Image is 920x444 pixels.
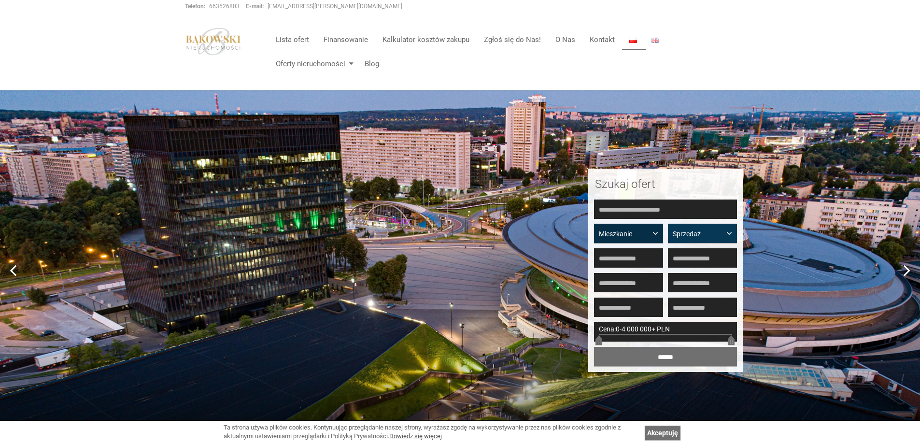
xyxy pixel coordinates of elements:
[246,3,264,10] strong: E-mail:
[269,30,316,49] a: Lista ofert
[629,38,637,43] img: Polski
[389,432,442,440] a: Dowiedz się więcej
[616,325,620,333] span: 0
[477,30,548,49] a: Zgłoś się do Nas!
[185,3,205,10] strong: Telefon:
[185,28,242,56] img: logo
[645,426,680,440] a: Akceptuję
[668,224,737,243] button: Sprzedaż
[594,224,663,243] button: Mieszkanie
[651,38,659,43] img: English
[209,3,240,10] a: 663526803
[375,30,477,49] a: Kalkulator kosztów zakupu
[357,54,379,73] a: Blog
[594,322,737,342] div: -
[548,30,582,49] a: O Nas
[622,325,670,333] span: 4 000 000+ PLN
[582,30,622,49] a: Kontakt
[673,229,725,239] span: Sprzedaż
[316,30,375,49] a: Finansowanie
[599,229,651,239] span: Mieszkanie
[269,54,357,73] a: Oferty nieruchomości
[268,3,402,10] a: [EMAIL_ADDRESS][PERSON_NAME][DOMAIN_NAME]
[599,325,616,333] span: Cena:
[224,423,640,441] div: Ta strona używa plików cookies. Kontynuując przeglądanie naszej strony, wyrażasz zgodę na wykorzy...
[595,178,736,190] h2: Szukaj ofert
